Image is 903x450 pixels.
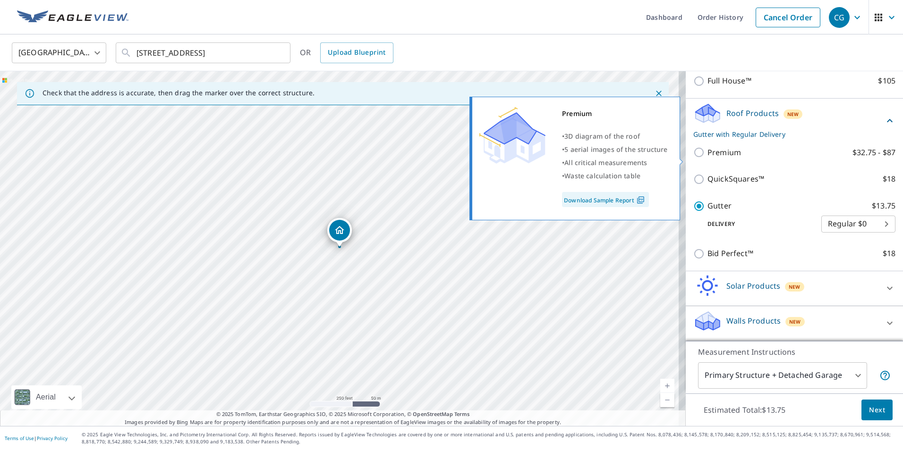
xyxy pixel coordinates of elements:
img: Pdf Icon [634,196,647,204]
p: | [5,435,68,441]
button: Close [653,87,665,100]
span: 5 aerial images of the structure [564,145,667,154]
div: Walls ProductsNew [693,310,895,337]
p: Estimated Total: $13.75 [696,400,793,420]
p: Check that the address is accurate, then drag the marker over the correct structure. [43,89,315,97]
p: Gutter with Regular Delivery [693,129,884,139]
span: 3D diagram of the roof [564,132,640,141]
input: Search by address or latitude-longitude [136,40,271,66]
a: Upload Blueprint [320,42,393,63]
div: Dropped pin, building 1, Residential property, 26498 Miner Valley Rd Winona, MN 55987 [327,218,352,247]
a: OpenStreetMap [413,410,452,417]
a: Terms [454,410,470,417]
a: Cancel Order [756,8,820,27]
p: $18 [883,248,895,259]
p: $32.75 - $87 [852,147,895,158]
a: Terms of Use [5,435,34,442]
p: Measurement Instructions [698,346,891,358]
span: New [789,283,801,291]
div: Aerial [33,385,59,409]
p: Premium [707,147,741,158]
div: Roof ProductsNewGutter with Regular Delivery [693,102,895,139]
p: Full House™ [707,75,751,87]
span: Upload Blueprint [328,47,385,58]
div: • [562,130,668,143]
span: All critical measurements [564,158,647,167]
img: EV Logo [17,10,128,25]
p: $105 [878,75,895,87]
p: Delivery [693,220,821,228]
span: Waste calculation table [564,171,640,180]
p: Solar Products [726,280,780,292]
p: Walls Products [726,315,781,326]
div: CG [829,7,850,28]
div: Premium [562,107,668,120]
a: Current Level 17, Zoom In [660,379,674,393]
span: New [787,110,799,118]
p: $18 [883,173,895,185]
a: Download Sample Report [562,192,649,207]
div: Primary Structure + Detached Garage [698,362,867,389]
a: Current Level 17, Zoom Out [660,393,674,407]
span: Next [869,404,885,416]
p: Gutter [707,200,732,212]
a: Privacy Policy [37,435,68,442]
div: Solar ProductsNew [693,275,895,302]
div: OR [300,42,393,63]
img: Premium [479,107,545,164]
p: © 2025 Eagle View Technologies, Inc. and Pictometry International Corp. All Rights Reserved. Repo... [82,431,898,445]
div: Aerial [11,385,82,409]
p: $13.75 [872,200,895,212]
span: © 2025 TomTom, Earthstar Geographics SIO, © 2025 Microsoft Corporation, © [216,410,470,418]
button: Next [861,400,893,421]
div: • [562,143,668,156]
div: [GEOGRAPHIC_DATA] [12,40,106,66]
span: Your report will include the primary structure and a detached garage if one exists. [879,370,891,381]
p: Roof Products [726,108,779,119]
div: Regular $0 [821,211,895,237]
p: QuickSquares™ [707,173,764,185]
div: • [562,169,668,183]
p: Bid Perfect™ [707,248,753,259]
span: New [789,318,801,325]
div: • [562,156,668,169]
